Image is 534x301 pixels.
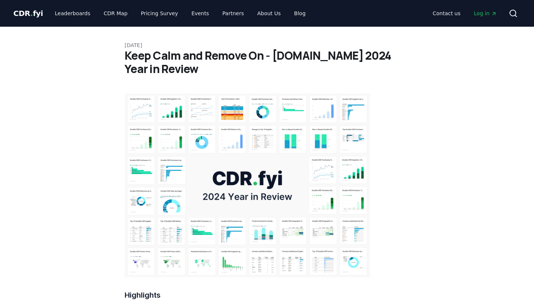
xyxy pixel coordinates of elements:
h3: Highlights [125,289,370,301]
a: Log in [468,7,503,20]
a: Contact us [427,7,467,20]
span: CDR fyi [13,9,43,18]
a: Events [185,7,215,20]
h1: Keep Calm and Remove On - [DOMAIN_NAME] 2024 Year in Review [125,49,409,76]
a: About Us [251,7,287,20]
nav: Main [49,7,311,20]
a: Leaderboards [49,7,96,20]
span: . [30,9,33,18]
span: Log in [474,10,497,17]
a: Pricing Survey [135,7,184,20]
img: blog post image [125,93,370,277]
a: Blog [288,7,311,20]
a: Partners [217,7,250,20]
a: CDR Map [98,7,133,20]
a: CDR.fyi [13,8,43,19]
p: [DATE] [125,42,409,49]
nav: Main [427,7,503,20]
